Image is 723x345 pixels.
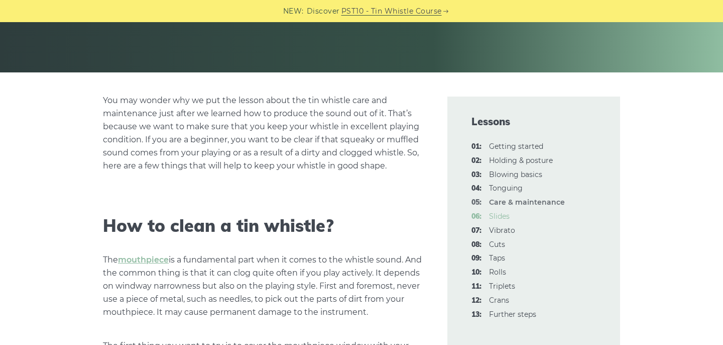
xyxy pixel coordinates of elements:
span: 13: [471,309,481,321]
a: mouthpiece [118,255,169,265]
a: 02:Holding & posture [489,156,553,165]
a: 10:Rolls [489,268,506,277]
span: 04: [471,183,481,195]
span: 03: [471,169,481,181]
span: 11: [471,281,481,293]
a: 04:Tonguing [489,184,523,193]
span: 02: [471,155,481,167]
span: NEW: [283,6,304,17]
a: 11:Triplets [489,282,515,291]
strong: Care & maintenance [489,198,565,207]
span: 06: [471,211,481,223]
span: Lessons [471,115,596,129]
p: You may wonder why we put the lesson about the tin whistle care and maintenance just after we lea... [103,94,423,172]
span: 10: [471,267,481,279]
span: 08: [471,239,481,251]
a: PST10 - Tin Whistle Course [341,6,442,17]
a: 07:Vibrato [489,226,515,235]
a: 12:Crans [489,296,509,305]
h2: How to clean a tin whistle? [103,216,423,236]
a: 06:Slides [489,212,510,221]
a: 13:Further steps [489,310,536,319]
span: 07: [471,225,481,237]
a: 03:Blowing basics [489,170,542,179]
a: 08:Cuts [489,240,505,249]
span: Discover [307,6,340,17]
a: 09:Taps [489,253,505,263]
span: 12: [471,295,481,307]
span: 05: [471,197,481,209]
p: The is a fundamental part when it comes to the whistle sound. And the common thing is that it can... [103,253,423,319]
span: 09: [471,252,481,265]
a: 01:Getting started [489,142,543,151]
span: 01: [471,141,481,153]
